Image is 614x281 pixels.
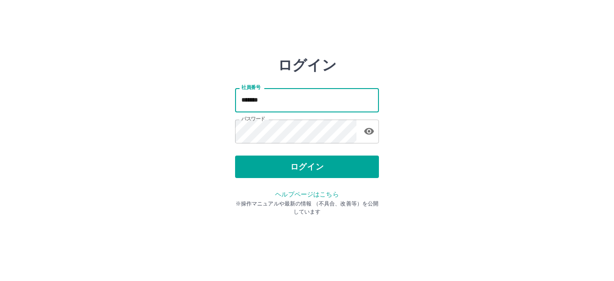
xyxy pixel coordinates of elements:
h2: ログイン [278,57,337,74]
a: ヘルプページはこちら [275,191,338,198]
p: ※操作マニュアルや最新の情報 （不具合、改善等）を公開しています [235,200,379,216]
button: ログイン [235,156,379,178]
label: 社員番号 [241,84,260,91]
label: パスワード [241,116,265,122]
